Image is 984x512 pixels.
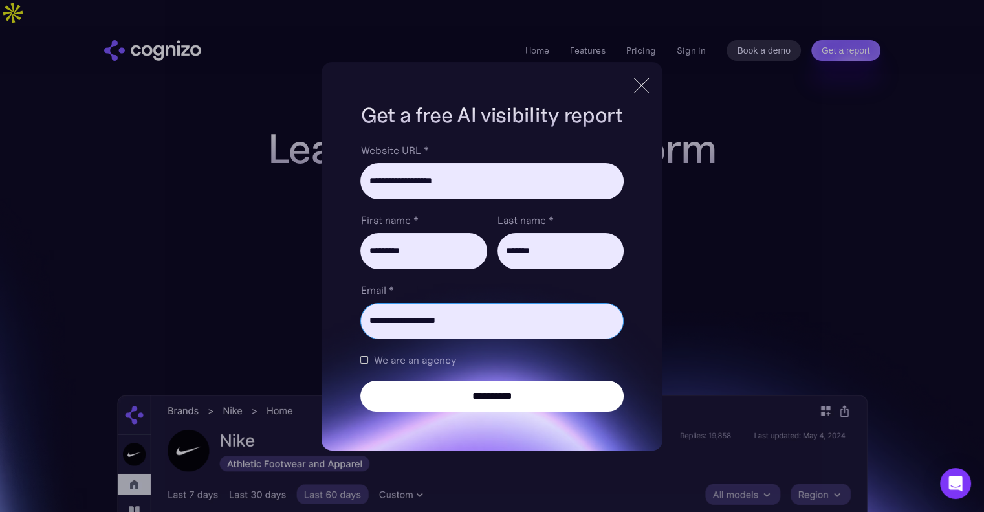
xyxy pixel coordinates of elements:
[360,282,623,298] label: Email *
[360,101,623,129] h1: Get a free AI visibility report
[360,212,487,228] label: First name *
[497,212,624,228] label: Last name *
[373,352,455,368] span: We are an agency
[360,142,623,158] label: Website URL *
[940,468,971,499] div: Open Intercom Messenger
[360,142,623,412] form: Brand Report Form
